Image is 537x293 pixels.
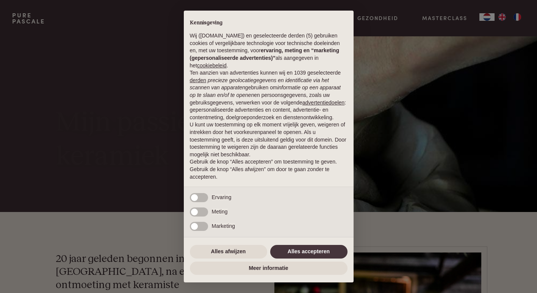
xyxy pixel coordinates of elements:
span: Ervaring [212,194,232,200]
p: U kunt uw toestemming op elk moment vrijelijk geven, weigeren of intrekken door het voorkeurenpan... [190,121,348,158]
em: precieze geolocatiegegevens en identificatie via het scannen van apparaten [190,77,329,91]
p: Ten aanzien van advertenties kunnen wij en 1039 geselecteerde gebruiken om en persoonsgegevens, z... [190,69,348,121]
a: cookiebeleid [197,62,227,69]
em: informatie op een apparaat op te slaan en/of te openen [190,84,341,98]
strong: ervaring, meting en “marketing (gepersonaliseerde advertenties)” [190,47,339,61]
h2: Kennisgeving [190,20,348,26]
button: Alles afwijzen [190,245,267,259]
button: advertentiedoelen [302,99,344,107]
p: Gebruik de knop “Alles accepteren” om toestemming te geven. Gebruik de knop “Alles afwijzen” om d... [190,158,348,181]
button: derden [190,77,207,84]
button: Meer informatie [190,262,348,275]
span: Meting [212,209,228,215]
button: Alles accepteren [270,245,348,259]
span: Marketing [212,223,235,229]
p: Wij ([DOMAIN_NAME]) en geselecteerde derden (5) gebruiken cookies of vergelijkbare technologie vo... [190,32,348,69]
